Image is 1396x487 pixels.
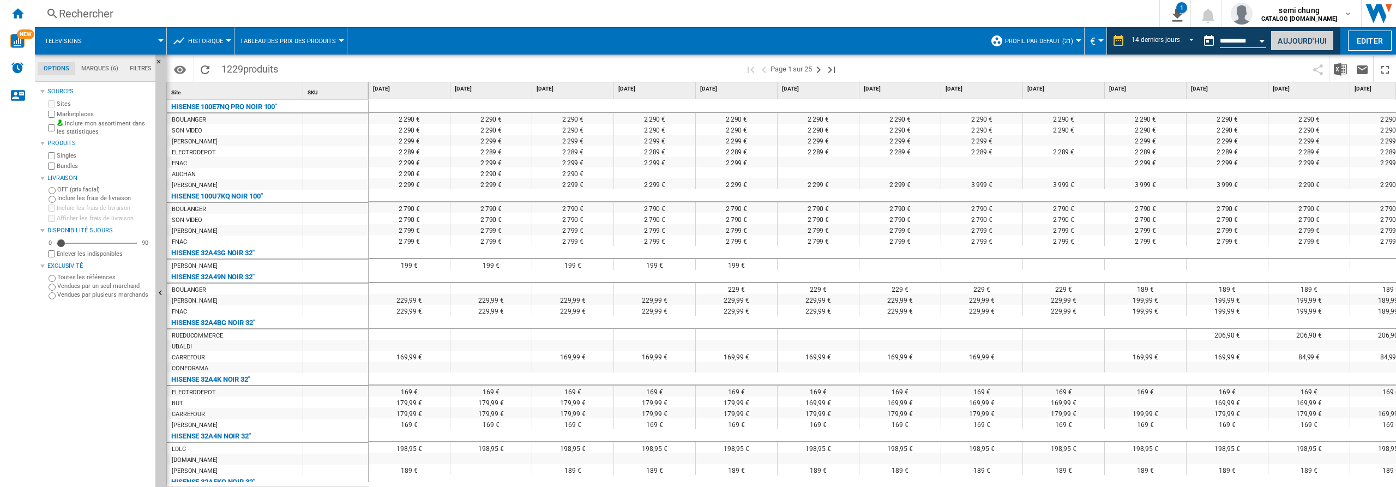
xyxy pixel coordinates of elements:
[369,294,450,305] div: 229,99 €
[532,146,613,157] div: 2 289 €
[696,235,777,246] div: 2 799 €
[57,152,151,160] label: Singles
[614,259,695,270] div: 199 €
[47,174,151,183] div: Livraison
[450,124,532,135] div: 2 290 €
[10,34,25,48] img: wise-card.svg
[1105,113,1186,124] div: 2 290 €
[1025,82,1104,96] div: [DATE]
[172,125,202,136] div: SON VIDEO
[188,27,228,55] button: Historique
[1268,202,1350,213] div: 2 790 €
[48,205,55,212] input: Inclure les frais de livraison
[614,202,695,213] div: 2 790 €
[1105,135,1186,146] div: 2 299 €
[1187,213,1268,224] div: 2 790 €
[696,224,777,235] div: 2 799 €
[941,178,1022,189] div: 3 999 €
[1261,5,1337,16] span: semi chung
[1105,294,1186,305] div: 199,99 €
[532,294,613,305] div: 229,99 €
[1268,157,1350,167] div: 2 299 €
[155,55,169,74] button: Masquer
[1231,3,1253,25] img: profile.jpg
[990,27,1079,55] div: Profil par défaut (21)
[778,283,859,294] div: 229 €
[1023,124,1104,135] div: 2 290 €
[169,82,303,99] div: Site Sort None
[859,213,941,224] div: 2 790 €
[57,273,151,281] label: Toutes les références
[1105,235,1186,246] div: 2 799 €
[369,305,450,316] div: 229,99 €
[1023,178,1104,189] div: 3 999 €
[169,59,191,79] button: Options
[1105,224,1186,235] div: 2 799 €
[1187,157,1268,167] div: 2 299 €
[48,111,55,118] input: Marketplaces
[941,283,1022,294] div: 229 €
[75,62,124,75] md-tab-item: Marques (6)
[48,121,55,135] input: Inclure mon assortiment dans les statistiques
[369,213,450,224] div: 2 790 €
[941,224,1022,235] div: 2 799 €
[614,135,695,146] div: 2 299 €
[941,294,1022,305] div: 229,99 €
[1271,31,1334,51] button: Aujourd'hui
[1187,113,1268,124] div: 2 290 €
[616,82,695,96] div: [DATE]
[614,113,695,124] div: 2 290 €
[941,305,1022,316] div: 229,99 €
[1090,27,1101,55] button: €
[38,62,75,75] md-tab-item: Options
[172,296,218,306] div: [PERSON_NAME]
[532,157,613,167] div: 2 299 €
[11,61,24,74] img: alerts-logo.svg
[1187,135,1268,146] div: 2 299 €
[859,124,941,135] div: 2 290 €
[188,38,223,45] span: Historique
[57,238,137,249] md-slider: Disponibilité
[1105,213,1186,224] div: 2 790 €
[369,135,450,146] div: 2 299 €
[172,169,195,180] div: AUCHAN
[1105,146,1186,157] div: 2 289 €
[1109,85,1184,93] span: [DATE]
[57,162,151,170] label: Bundles
[778,294,859,305] div: 229,99 €
[778,124,859,135] div: 2 290 €
[450,167,532,178] div: 2 290 €
[941,235,1022,246] div: 2 799 €
[1329,56,1351,82] button: Télécharger au format Excel
[778,305,859,316] div: 229,99 €
[59,6,1131,21] div: Rechercher
[1271,82,1350,96] div: [DATE]
[369,146,450,157] div: 2 289 €
[1023,113,1104,124] div: 2 290 €
[40,27,161,55] div: Televisions
[1023,283,1104,294] div: 229 €
[305,82,368,99] div: SKU Sort None
[49,275,56,282] input: Toutes les références
[859,283,941,294] div: 229 €
[1268,146,1350,157] div: 2 289 €
[941,113,1022,124] div: 2 290 €
[618,85,693,93] span: [DATE]
[47,87,151,96] div: Sources
[1307,56,1329,82] button: Partager ce bookmark avec d'autres
[1187,178,1268,189] div: 3 999 €
[57,194,151,202] label: Inclure les frais de livraison
[943,82,1022,96] div: [DATE]
[696,259,777,270] div: 199 €
[172,136,218,147] div: [PERSON_NAME]
[782,85,857,93] span: [DATE]
[1005,38,1073,45] span: Profil par défaut (21)
[305,82,368,99] div: Sort None
[45,27,93,55] button: Televisions
[778,113,859,124] div: 2 290 €
[1176,2,1187,13] div: 1
[614,224,695,235] div: 2 799 €
[532,167,613,178] div: 2 290 €
[1187,294,1268,305] div: 199,99 €
[864,85,938,93] span: [DATE]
